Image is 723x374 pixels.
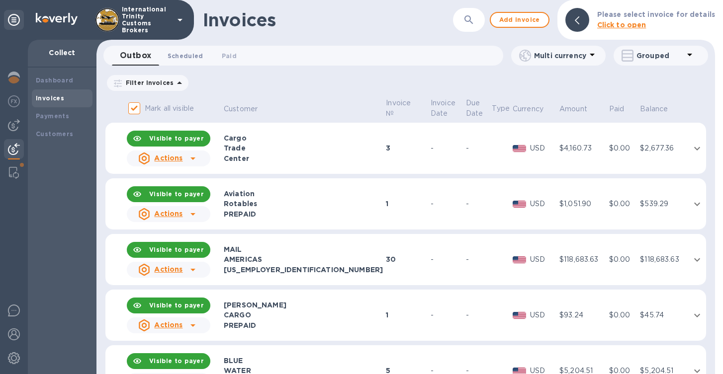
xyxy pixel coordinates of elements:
p: Mark all visible [145,103,194,114]
div: Aviation [224,189,383,199]
p: USD [530,254,556,265]
span: Invoice № [386,98,428,119]
div: $1,051.90 [559,199,606,209]
span: Scheduled [168,51,203,61]
div: [PERSON_NAME] [224,300,383,310]
b: Visible to payer [149,357,204,365]
h1: Invoices [203,9,276,30]
div: $0.00 [609,199,637,209]
img: USD [513,201,526,208]
button: Add invoice [490,12,549,28]
b: Dashboard [36,76,74,84]
span: Currency [513,104,556,114]
span: Paid [222,51,237,61]
span: Add invoice [499,14,541,26]
b: Visible to payer [149,135,204,142]
div: $93.24 [559,310,606,320]
p: Type [492,103,510,114]
div: $539.29 [640,199,687,209]
b: Click to open [597,21,646,29]
div: - [466,254,489,265]
span: Customer [224,104,271,114]
p: Balance [640,104,668,114]
p: Grouped [636,51,684,61]
img: USD [513,312,526,319]
b: Invoices [36,94,64,102]
div: - [431,143,463,153]
u: Actions [154,210,182,218]
div: BLUE [224,356,383,366]
p: Currency [513,104,543,114]
div: CARGO [224,310,383,320]
div: - [431,254,463,265]
div: $4,160.73 [559,143,606,153]
p: Customer [224,104,258,114]
p: USD [530,310,556,320]
span: Paid [609,104,637,114]
b: Payments [36,112,69,120]
div: - [466,310,489,320]
div: $2,677.36 [640,143,687,153]
div: Center [224,153,383,163]
div: - [431,199,463,209]
span: Outbox [120,49,152,63]
div: $118,683.63 [559,254,606,265]
p: Invoice № [386,98,415,119]
u: Actions [154,321,182,329]
button: expand row [690,197,705,212]
p: Amount [559,104,587,114]
div: $118,683.63 [640,254,687,265]
button: expand row [690,252,705,267]
b: Visible to payer [149,246,204,253]
div: $45.74 [640,310,687,320]
p: USD [530,143,556,153]
b: Please select invoice for details [597,10,715,18]
div: 1 [386,199,428,209]
div: Unpin categories [4,10,24,30]
div: 1 [386,310,428,320]
u: Actions [154,265,182,273]
img: USD [513,145,526,152]
div: $0.00 [609,143,637,153]
div: Cargo [224,133,383,143]
p: Filter Invoices [122,78,174,87]
div: 30 [386,254,428,264]
div: PREPAID [224,320,383,330]
div: Rotables [224,199,383,209]
b: Visible to payer [149,301,204,309]
div: - [431,310,463,320]
div: 3 [386,143,428,153]
div: $0.00 [609,254,637,265]
button: expand row [690,308,705,323]
button: expand row [690,141,705,156]
u: Actions [154,154,182,162]
b: Customers [36,130,74,138]
div: Trade [224,143,383,153]
img: Foreign exchange [8,95,20,107]
img: Logo [36,13,78,25]
div: $0.00 [609,310,637,320]
p: Invoice Date [431,98,463,119]
div: MAIL [224,244,383,254]
div: - [466,143,489,153]
p: International Trinity Customs Brokers [122,6,172,34]
p: Multi currency [534,51,586,61]
img: USD [513,256,526,263]
p: Due Date [466,98,489,119]
p: USD [530,199,556,209]
p: Paid [609,104,625,114]
div: AMERICAS [224,254,383,264]
div: [US_EMPLOYER_IDENTIFICATION_NUMBER] [224,265,383,275]
div: - [466,199,489,209]
div: PREPAID [224,209,383,219]
span: Amount [559,104,600,114]
span: Balance [640,104,681,114]
p: Collect [36,48,89,58]
b: Visible to payer [149,190,204,198]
